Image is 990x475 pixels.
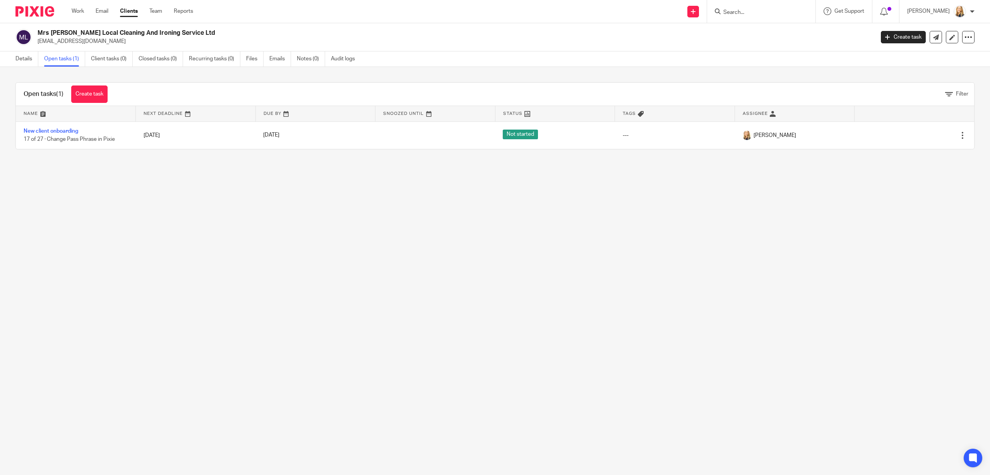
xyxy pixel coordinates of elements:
[297,51,325,67] a: Notes (0)
[907,7,950,15] p: [PERSON_NAME]
[954,5,966,18] img: Headshot%20White%20Background.jpg
[956,91,968,97] span: Filter
[623,132,727,139] div: ---
[24,90,63,98] h1: Open tasks
[120,7,138,15] a: Clients
[383,111,424,116] span: Snoozed Until
[754,132,796,139] span: [PERSON_NAME]
[24,137,115,142] span: 17 of 27 · Change Pass Phrase in Pixie
[623,111,636,116] span: Tags
[149,7,162,15] a: Team
[263,133,279,138] span: [DATE]
[72,7,84,15] a: Work
[503,130,538,139] span: Not started
[56,91,63,97] span: (1)
[38,29,703,37] h2: Mrs [PERSON_NAME] Local Cleaning And Ironing Service Ltd
[136,121,256,149] td: [DATE]
[24,128,78,134] a: New client onboarding
[15,29,32,45] img: svg%3E
[15,6,54,17] img: Pixie
[742,131,752,140] img: Headshot%20White%20Background.jpg
[331,51,361,67] a: Audit logs
[723,9,792,16] input: Search
[174,7,193,15] a: Reports
[834,9,864,14] span: Get Support
[91,51,133,67] a: Client tasks (0)
[189,51,240,67] a: Recurring tasks (0)
[881,31,926,43] a: Create task
[96,7,108,15] a: Email
[246,51,264,67] a: Files
[44,51,85,67] a: Open tasks (1)
[38,38,869,45] p: [EMAIL_ADDRESS][DOMAIN_NAME]
[139,51,183,67] a: Closed tasks (0)
[269,51,291,67] a: Emails
[503,111,522,116] span: Status
[71,85,108,103] a: Create task
[15,51,38,67] a: Details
